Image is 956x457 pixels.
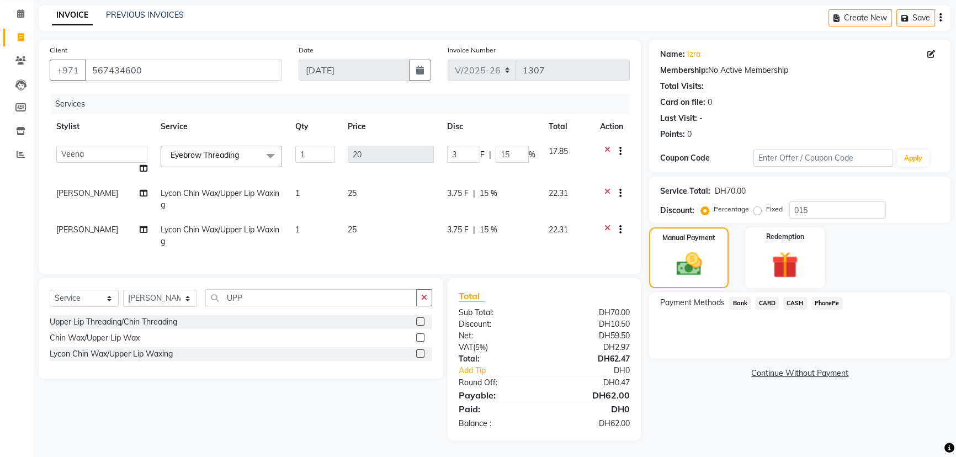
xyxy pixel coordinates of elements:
[660,205,694,216] div: Discount:
[687,129,692,140] div: 0
[489,149,491,161] span: |
[660,81,704,92] div: Total Visits:
[473,188,475,199] span: |
[549,225,568,235] span: 22.31
[450,342,544,353] div: ( )
[763,248,806,281] img: _gift.svg
[544,402,638,416] div: DH0
[440,114,542,139] th: Disc
[549,146,568,156] span: 17.85
[660,297,725,309] span: Payment Methods
[450,353,544,365] div: Total:
[299,45,314,55] label: Date
[450,418,544,429] div: Balance :
[473,224,475,236] span: |
[811,297,843,310] span: PhonePe
[56,225,118,235] span: [PERSON_NAME]
[660,97,705,108] div: Card on file:
[450,377,544,389] div: Round Off:
[480,188,497,199] span: 15 %
[51,94,638,114] div: Services
[660,129,685,140] div: Points:
[161,188,279,210] span: Lycon Chin Wax/Upper Lip Waxing
[85,60,282,81] input: Search by Name/Mobile/Email/Code
[154,114,289,139] th: Service
[660,65,939,76] div: No Active Membership
[542,114,593,139] th: Total
[450,389,544,402] div: Payable:
[289,114,341,139] th: Qty
[50,332,140,344] div: Chin Wax/Upper Lip Wax
[828,9,892,26] button: Create New
[544,353,638,365] div: DH62.47
[450,402,544,416] div: Paid:
[660,185,710,197] div: Service Total:
[171,150,239,160] span: Eyebrow Threading
[660,65,708,76] div: Membership:
[459,342,473,352] span: Vat
[549,188,568,198] span: 22.31
[753,150,893,167] input: Enter Offer / Coupon Code
[766,204,783,214] label: Fixed
[295,225,300,235] span: 1
[708,97,712,108] div: 0
[660,49,685,60] div: Name:
[295,188,300,198] span: 1
[544,307,638,318] div: DH70.00
[450,307,544,318] div: Sub Total:
[480,149,485,161] span: F
[529,149,535,161] span: %
[544,418,638,429] div: DH62.00
[450,365,560,376] a: Add Tip
[896,9,935,26] button: Save
[480,224,497,236] span: 15 %
[660,113,697,124] div: Last Visit:
[544,318,638,330] div: DH10.50
[660,152,753,164] div: Coupon Code
[50,114,154,139] th: Stylist
[459,290,484,302] span: Total
[544,389,638,402] div: DH62.00
[56,188,118,198] span: [PERSON_NAME]
[715,185,746,197] div: DH70.00
[448,45,496,55] label: Invoice Number
[651,368,948,379] a: Continue Without Payment
[544,330,638,342] div: DH59.50
[544,342,638,353] div: DH2.97
[755,297,779,310] span: CARD
[348,188,357,198] span: 25
[348,225,357,235] span: 25
[450,318,544,330] div: Discount:
[447,224,469,236] span: 3.75 F
[106,10,184,20] a: PREVIOUS INVOICES
[341,114,440,139] th: Price
[447,188,469,199] span: 3.75 F
[205,289,417,306] input: Search or Scan
[668,249,710,279] img: _cash.svg
[766,232,804,242] label: Redemption
[560,365,638,376] div: DH0
[783,297,807,310] span: CASH
[50,348,173,360] div: Lycon Chin Wax/Upper Lip Waxing
[161,225,279,246] span: Lycon Chin Wax/Upper Lip Waxing
[662,233,715,243] label: Manual Payment
[450,330,544,342] div: Net:
[699,113,703,124] div: -
[714,204,749,214] label: Percentage
[50,60,86,81] button: +971
[593,114,630,139] th: Action
[50,316,177,328] div: Upper Lip Threading/Chin Threading
[544,377,638,389] div: DH0.47
[687,49,700,60] a: Izra
[52,6,93,25] a: INVOICE
[729,297,751,310] span: Bank
[475,343,486,352] span: 5%
[50,45,67,55] label: Client
[239,150,244,160] a: x
[897,150,929,167] button: Apply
